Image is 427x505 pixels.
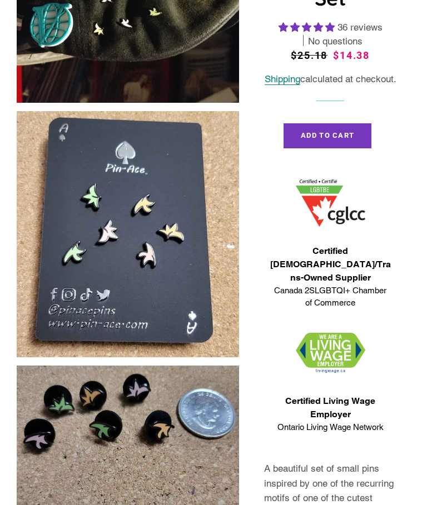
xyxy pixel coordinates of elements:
[264,72,396,87] div: calculated at checkout.
[270,421,390,434] span: Ontario Living Wage Network
[296,333,365,373] img: 1706832627.png
[270,244,390,284] span: Certified [DEMOGRAPHIC_DATA]/Trans-Owned Supplier
[337,22,383,33] span: 36 reviews
[279,22,337,33] span: 4.97 stars
[265,73,300,85] a: Shipping
[301,131,354,139] span: Add to Cart
[270,394,390,421] span: Certified Living Wage Employer
[284,123,371,148] button: Add to Cart
[296,179,365,227] img: 1705457225.png
[308,35,363,48] span: No questions
[291,48,330,63] span: $25.18
[333,49,370,61] span: $14.38
[270,284,390,309] span: Canada 2SLGBTQI+ Chamber of Commerce
[17,111,239,357] img: Heartstopper Leaves Fanart Pin Set - Pin-Ace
